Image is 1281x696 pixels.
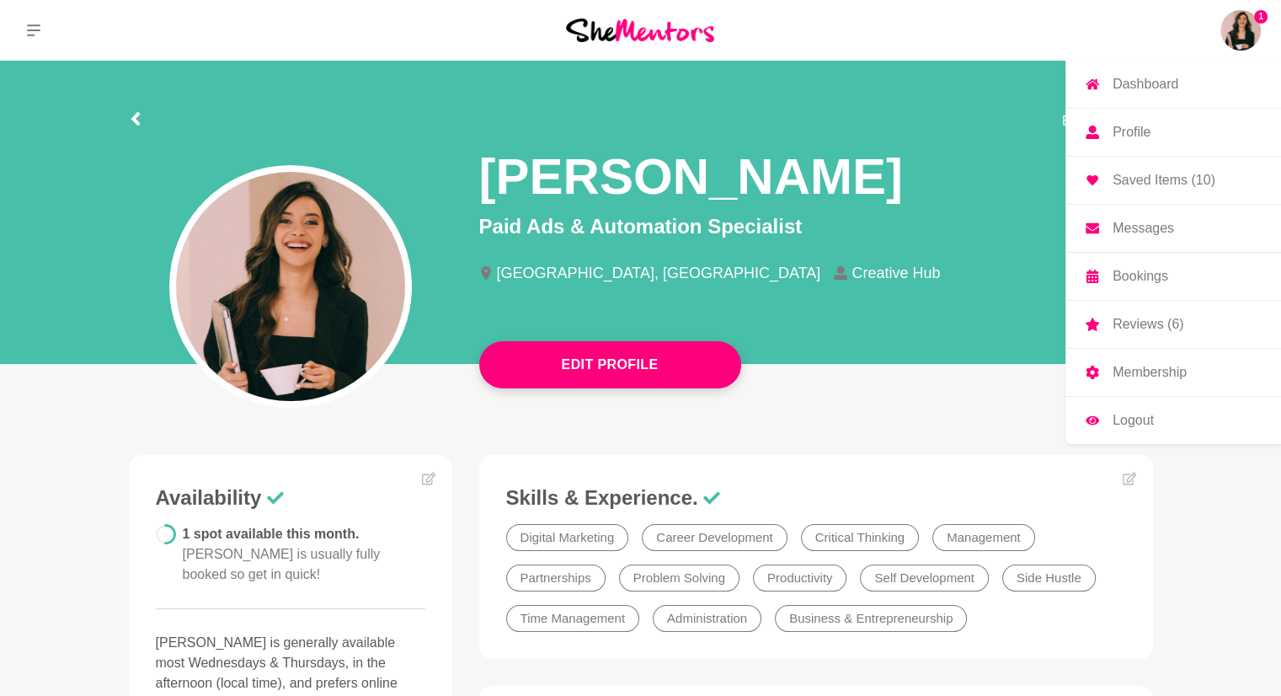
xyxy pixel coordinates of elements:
[479,265,835,281] li: [GEOGRAPHIC_DATA], [GEOGRAPHIC_DATA]
[1065,253,1281,300] a: Bookings
[566,19,714,41] img: She Mentors Logo
[1113,174,1215,187] p: Saved Items (10)
[1113,414,1154,427] p: Logout
[1113,318,1183,331] p: Reviews (6)
[1065,205,1281,252] a: Messages
[479,211,1153,242] p: Paid Ads & Automation Specialist
[1062,111,1126,131] span: Edit profile
[1113,270,1168,283] p: Bookings
[1220,10,1261,51] img: Mariana Queiroz
[1220,10,1261,51] a: Mariana Queiroz1DashboardProfileSaved Items (10)MessagesBookingsReviews (6)MembershipLogout
[1065,109,1281,156] a: Profile
[1254,10,1268,24] span: 1
[156,485,425,511] h3: Availability
[1065,301,1281,348] a: Reviews (6)
[479,341,741,388] button: Edit Profile
[1113,126,1150,139] p: Profile
[1113,222,1174,235] p: Messages
[1113,366,1187,379] p: Membership
[479,145,903,208] h1: [PERSON_NAME]
[1065,157,1281,204] a: Saved Items (10)
[1065,61,1281,108] a: Dashboard
[183,547,381,581] span: [PERSON_NAME] is usually fully booked so get in quick!
[834,265,953,281] li: Creative Hub
[1113,78,1178,91] p: Dashboard
[506,485,1126,511] h3: Skills & Experience.
[183,527,381,581] span: 1 spot available this month.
